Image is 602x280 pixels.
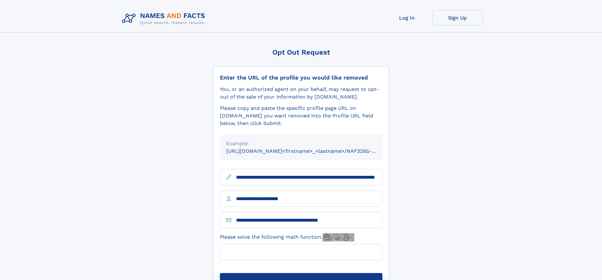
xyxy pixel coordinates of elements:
a: Sign Up [432,10,483,26]
small: [URL][DOMAIN_NAME]<firstname>_<lastname>/NAF325G-xxxxxxxx [226,148,394,154]
a: Log In [382,10,432,26]
img: Logo Names and Facts [119,10,210,27]
div: Opt Out Request [213,48,389,56]
label: Please solve the following math function: [220,233,354,241]
div: Enter the URL of the profile you would like removed [220,74,382,81]
div: You, or an authorized agent on your behalf, may request to opt-out of the sale of your informatio... [220,86,382,101]
div: Example: [226,140,376,147]
div: Please copy and paste the specific profile page URL on [DOMAIN_NAME] you want removed into the Pr... [220,104,382,127]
